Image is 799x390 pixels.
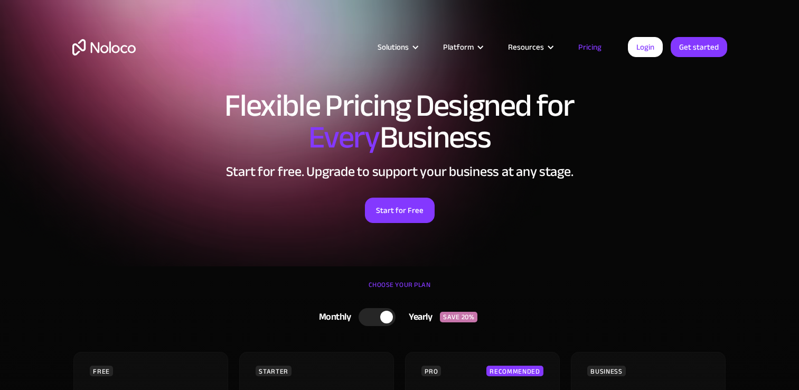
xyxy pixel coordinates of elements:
div: Yearly [396,309,440,325]
div: Resources [508,40,544,54]
div: Platform [443,40,474,54]
a: Login [628,37,663,57]
div: Platform [430,40,495,54]
h2: Start for free. Upgrade to support your business at any stage. [72,164,727,180]
div: CHOOSE YOUR PLAN [72,277,727,303]
a: Pricing [565,40,615,54]
div: BUSINESS [587,366,625,376]
a: Start for Free [365,198,435,223]
span: Every [308,108,380,167]
div: RECOMMENDED [486,366,543,376]
a: Get started [671,37,727,57]
div: Resources [495,40,565,54]
a: home [72,39,136,55]
div: Monthly [306,309,359,325]
div: PRO [421,366,441,376]
h1: Flexible Pricing Designed for Business [72,90,727,153]
div: Solutions [364,40,430,54]
div: STARTER [256,366,291,376]
div: SAVE 20% [440,312,477,322]
div: FREE [90,366,113,376]
div: Solutions [378,40,409,54]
